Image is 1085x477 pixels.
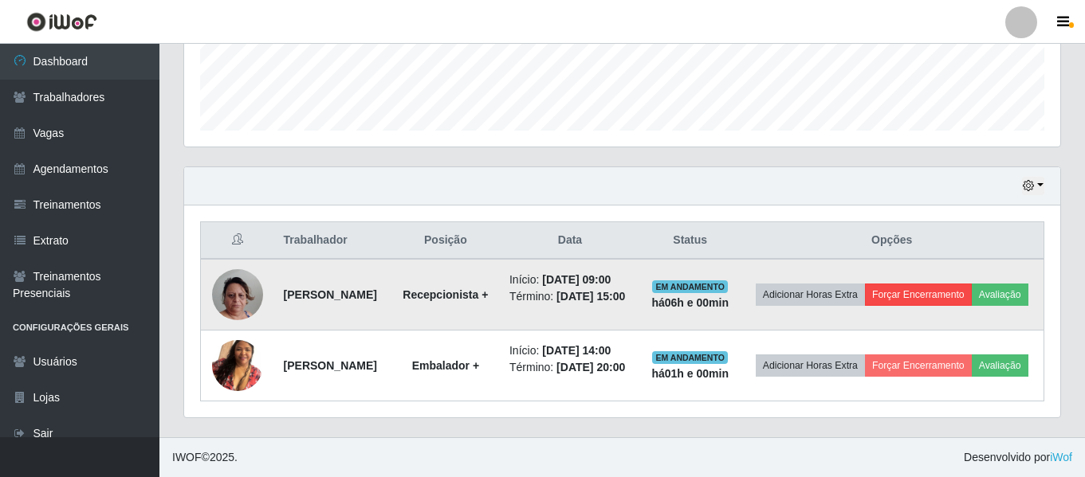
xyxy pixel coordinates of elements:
img: CoreUI Logo [26,12,97,32]
th: Opções [740,222,1044,260]
time: [DATE] 15:00 [556,290,625,303]
button: Adicionar Horas Extra [756,283,865,306]
li: Início: [509,342,631,359]
span: © 2025 . [172,449,238,466]
strong: Embalador + [412,359,479,372]
button: Avaliação [972,283,1028,306]
li: Término: [509,288,631,305]
button: Adicionar Horas Extra [756,354,865,377]
span: IWOF [172,451,202,463]
th: Trabalhador [274,222,391,260]
strong: há 06 h e 00 min [651,296,729,309]
th: Posição [391,222,500,260]
th: Data [500,222,640,260]
button: Avaliação [972,354,1028,377]
time: [DATE] 14:00 [542,344,611,357]
li: Término: [509,359,631,376]
li: Início: [509,272,631,288]
span: EM ANDAMENTO [652,280,728,293]
button: Forçar Encerramento [865,354,972,377]
span: EM ANDAMENTO [652,351,728,364]
strong: [PERSON_NAME] [284,288,377,301]
strong: Recepcionista + [403,288,488,301]
img: 1737254952637.jpeg [212,249,263,340]
span: Desenvolvido por [964,449,1072,466]
time: [DATE] 09:00 [542,273,611,286]
strong: há 01 h e 00 min [651,367,729,380]
strong: [PERSON_NAME] [284,359,377,372]
a: iWof [1050,451,1072,463]
img: 1700469909448.jpeg [212,320,263,411]
th: Status [640,222,740,260]
time: [DATE] 20:00 [556,361,625,373]
button: Forçar Encerramento [865,283,972,306]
